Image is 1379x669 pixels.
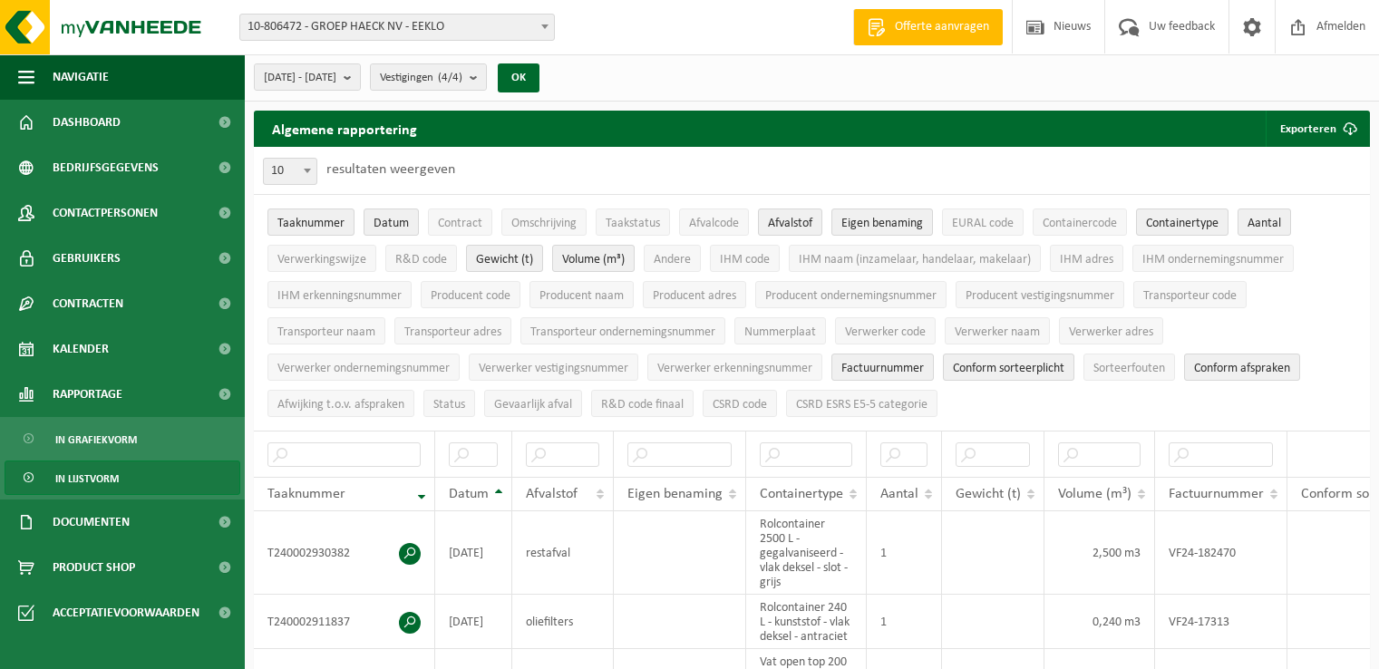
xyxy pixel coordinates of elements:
[1155,511,1287,595] td: VF24-182470
[254,111,435,147] h2: Algemene rapportering
[364,208,419,236] button: DatumDatum: Activate to sort
[758,208,822,236] button: AfvalstofAfvalstof: Activate to sort
[263,158,317,185] span: 10
[643,281,746,308] button: Producent adresProducent adres: Activate to sort
[1142,253,1284,267] span: IHM ondernemingsnummer
[768,217,812,230] span: Afvalstof
[710,245,780,272] button: IHM codeIHM code: Activate to sort
[591,390,694,417] button: R&D code finaalR&amp;D code finaal: Activate to sort
[1033,208,1127,236] button: ContainercodeContainercode: Activate to sort
[476,253,533,267] span: Gewicht (t)
[264,159,316,184] span: 10
[5,461,240,495] a: In lijstvorm
[277,325,375,339] span: Transporteur naam
[1044,595,1155,649] td: 0,240 m3
[267,245,376,272] button: VerwerkingswijzeVerwerkingswijze: Activate to sort
[654,253,691,267] span: Andere
[880,487,918,501] span: Aantal
[953,362,1064,375] span: Conform sorteerplicht
[374,217,409,230] span: Datum
[1238,208,1291,236] button: AantalAantal: Activate to sort
[267,317,385,344] button: Transporteur naamTransporteur naam: Activate to sort
[867,511,942,595] td: 1
[277,253,366,267] span: Verwerkingswijze
[277,217,345,230] span: Taaknummer
[326,162,455,177] label: resultaten weergeven
[1132,245,1294,272] button: IHM ondernemingsnummerIHM ondernemingsnummer: Activate to sort
[55,461,119,496] span: In lijstvorm
[53,54,109,100] span: Navigatie
[53,590,199,635] span: Acceptatievoorwaarden
[240,15,554,40] span: 10-806472 - GROEP HAECK NV - EEKLO
[520,317,725,344] button: Transporteur ondernemingsnummerTransporteur ondernemingsnummer : Activate to sort
[370,63,487,91] button: Vestigingen(4/4)
[1194,362,1290,375] span: Conform afspraken
[53,545,135,590] span: Product Shop
[529,281,634,308] button: Producent naamProducent naam: Activate to sort
[1169,487,1264,501] span: Factuurnummer
[657,362,812,375] span: Verwerker erkenningsnummer
[786,390,937,417] button: CSRD ESRS E5-5 categorieCSRD ESRS E5-5 categorie: Activate to sort
[647,354,822,381] button: Verwerker erkenningsnummerVerwerker erkenningsnummer: Activate to sort
[1043,217,1117,230] span: Containercode
[526,487,578,501] span: Afvalstof
[606,217,660,230] span: Taakstatus
[835,317,936,344] button: Verwerker codeVerwerker code: Activate to sort
[1050,245,1123,272] button: IHM adresIHM adres: Activate to sort
[890,18,994,36] span: Offerte aanvragen
[267,487,345,501] span: Taaknummer
[431,289,510,303] span: Producent code
[552,245,635,272] button: Volume (m³)Volume (m³): Activate to sort
[1136,208,1228,236] button: ContainertypeContainertype: Activate to sort
[765,289,937,303] span: Producent ondernemingsnummer
[433,398,465,412] span: Status
[831,354,934,381] button: FactuurnummerFactuurnummer: Activate to sort
[744,325,816,339] span: Nummerplaat
[267,390,414,417] button: Afwijking t.o.v. afsprakenAfwijking t.o.v. afspraken: Activate to sort
[469,354,638,381] button: Verwerker vestigingsnummerVerwerker vestigingsnummer: Activate to sort
[755,281,947,308] button: Producent ondernemingsnummerProducent ondernemingsnummer: Activate to sort
[254,63,361,91] button: [DATE] - [DATE]
[653,289,736,303] span: Producent adres
[703,390,777,417] button: CSRD codeCSRD code: Activate to sort
[385,245,457,272] button: R&D codeR&amp;D code: Activate to sort
[435,595,512,649] td: [DATE]
[438,72,462,83] count: (4/4)
[945,317,1050,344] button: Verwerker naamVerwerker naam: Activate to sort
[53,236,121,281] span: Gebruikers
[689,217,739,230] span: Afvalcode
[254,595,435,649] td: T240002911837
[53,372,122,417] span: Rapportage
[267,354,460,381] button: Verwerker ondernemingsnummerVerwerker ondernemingsnummer: Activate to sort
[380,64,462,92] span: Vestigingen
[277,289,402,303] span: IHM erkenningsnummer
[421,281,520,308] button: Producent codeProducent code: Activate to sort
[943,354,1074,381] button: Conform sorteerplicht : Activate to sort
[841,362,924,375] span: Factuurnummer
[239,14,555,41] span: 10-806472 - GROEP HAECK NV - EEKLO
[1060,253,1113,267] span: IHM adres
[644,245,701,272] button: AndereAndere: Activate to sort
[395,253,447,267] span: R&D code
[1059,317,1163,344] button: Verwerker adresVerwerker adres: Activate to sort
[942,208,1024,236] button: EURAL codeEURAL code: Activate to sort
[1266,111,1368,147] button: Exporteren
[679,208,749,236] button: AfvalcodeAfvalcode: Activate to sort
[449,487,489,501] span: Datum
[466,245,543,272] button: Gewicht (t)Gewicht (t): Activate to sort
[404,325,501,339] span: Transporteur adres
[601,398,684,412] span: R&D code finaal
[952,217,1014,230] span: EURAL code
[799,253,1031,267] span: IHM naam (inzamelaar, handelaar, makelaar)
[1184,354,1300,381] button: Conform afspraken : Activate to sort
[435,511,512,595] td: [DATE]
[264,64,336,92] span: [DATE] - [DATE]
[512,511,614,595] td: restafval
[423,390,475,417] button: StatusStatus: Activate to sort
[512,595,614,649] td: oliefilters
[5,422,240,456] a: In grafiekvorm
[53,190,158,236] span: Contactpersonen
[1083,354,1175,381] button: SorteerfoutenSorteerfouten: Activate to sort
[956,487,1021,501] span: Gewicht (t)
[53,145,159,190] span: Bedrijfsgegevens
